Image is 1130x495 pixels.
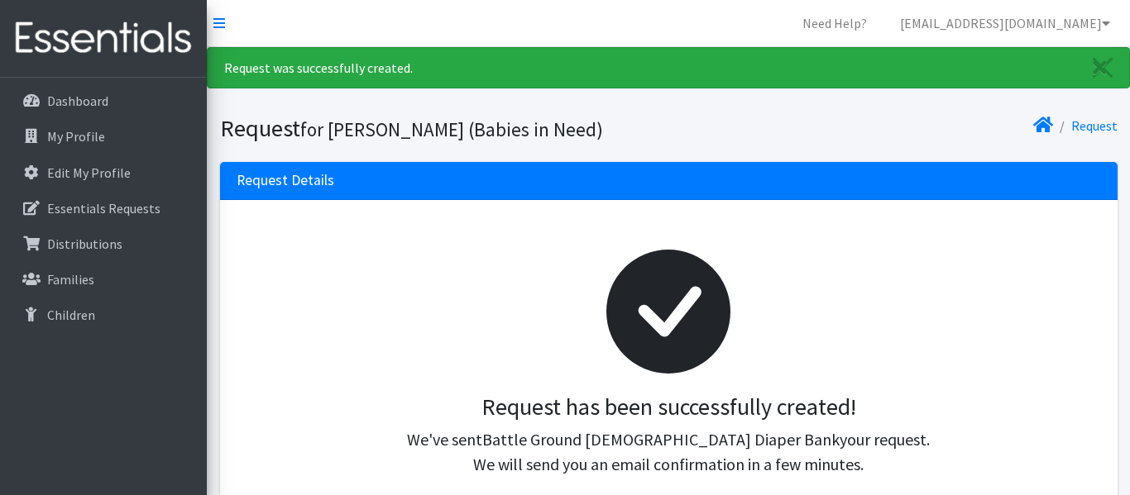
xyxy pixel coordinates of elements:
a: Need Help? [789,7,880,40]
p: Families [47,271,94,288]
a: [EMAIL_ADDRESS][DOMAIN_NAME] [887,7,1123,40]
a: Request [1071,117,1118,134]
h3: Request has been successfully created! [250,393,1088,421]
a: Close [1076,48,1129,88]
p: Children [47,307,95,323]
small: for [PERSON_NAME] (Babies in Need) [300,117,603,141]
h3: Request Details [237,172,334,189]
a: My Profile [7,120,200,153]
p: Dashboard [47,93,108,109]
p: Essentials Requests [47,200,160,217]
a: Essentials Requests [7,192,200,225]
span: Battle Ground [DEMOGRAPHIC_DATA] Diaper Bank [482,429,840,450]
div: Request was successfully created. [207,47,1130,88]
a: Edit My Profile [7,156,200,189]
a: Dashboard [7,84,200,117]
a: Families [7,263,200,296]
p: Edit My Profile [47,164,131,181]
img: HumanEssentials [7,11,200,66]
p: My Profile [47,128,105,145]
a: Distributions [7,227,200,260]
h1: Request [220,114,663,143]
a: Children [7,298,200,331]
p: Distributions [47,236,122,252]
p: We've sent your request. We will send you an email confirmation in a few minutes. [250,427,1088,477]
